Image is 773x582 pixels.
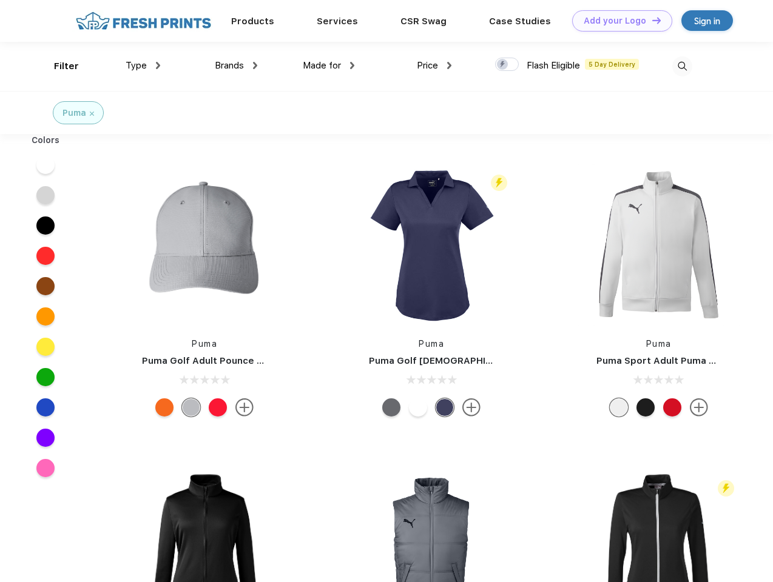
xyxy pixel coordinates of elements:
[578,164,740,326] img: func=resize&h=266
[54,59,79,73] div: Filter
[400,16,447,27] a: CSR Swag
[62,107,86,119] div: Puma
[382,398,400,416] div: Quiet Shade
[231,16,274,27] a: Products
[652,17,661,24] img: DT
[351,164,512,326] img: func=resize&h=266
[610,398,628,416] div: White and Quiet Shade
[72,10,215,32] img: fo%20logo%202.webp
[636,398,655,416] div: Puma Black
[436,398,454,416] div: Peacoat
[235,398,254,416] img: more.svg
[124,164,285,326] img: func=resize&h=266
[22,134,69,147] div: Colors
[690,398,708,416] img: more.svg
[192,339,217,349] a: Puma
[155,398,174,416] div: Vibrant Orange
[215,60,244,71] span: Brands
[584,16,646,26] div: Add your Logo
[253,62,257,69] img: dropdown.png
[462,398,481,416] img: more.svg
[409,398,427,416] div: Bright White
[663,398,681,416] div: High Risk Red
[182,398,200,416] div: Quarry
[419,339,444,349] a: Puma
[672,56,692,76] img: desktop_search.svg
[646,339,672,349] a: Puma
[303,60,341,71] span: Made for
[209,398,227,416] div: High Risk Red
[447,62,451,69] img: dropdown.png
[369,355,594,366] a: Puma Golf [DEMOGRAPHIC_DATA]' Icon Golf Polo
[142,355,328,366] a: Puma Golf Adult Pounce Adjustable Cap
[527,60,580,71] span: Flash Eligible
[491,175,507,191] img: flash_active_toggle.svg
[126,60,147,71] span: Type
[718,480,734,497] img: flash_active_toggle.svg
[694,14,720,28] div: Sign in
[585,59,639,70] span: 5 Day Delivery
[350,62,354,69] img: dropdown.png
[317,16,358,27] a: Services
[681,10,733,31] a: Sign in
[156,62,160,69] img: dropdown.png
[90,112,94,116] img: filter_cancel.svg
[417,60,438,71] span: Price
